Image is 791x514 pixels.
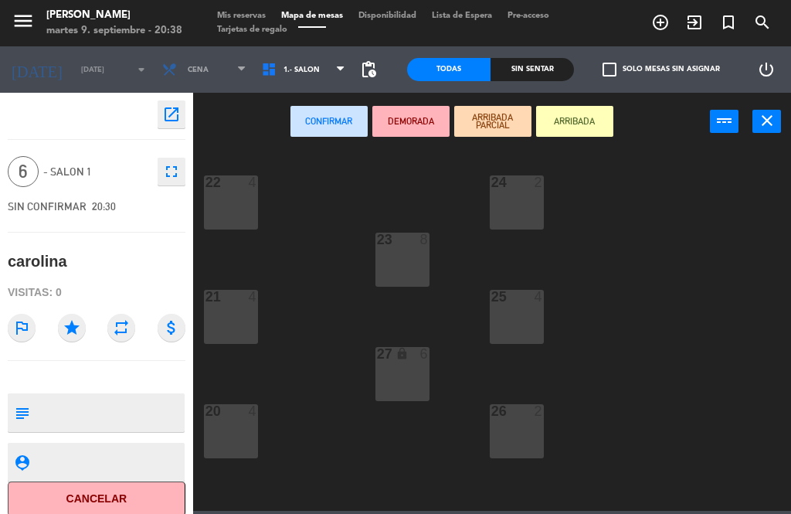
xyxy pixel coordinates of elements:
[92,200,116,213] span: 20:30
[46,8,182,23] div: [PERSON_NAME]
[283,66,320,74] span: 1.- SALON
[162,162,181,181] i: fullscreen
[359,60,378,79] span: pending_actions
[711,9,745,36] span: Reserva especial
[491,404,492,418] div: 26
[205,175,206,189] div: 22
[8,314,36,342] i: outlined_flag
[158,314,185,342] i: attach_money
[158,158,185,186] button: fullscreen
[43,163,150,181] span: - SALON 1
[534,290,543,304] div: 4
[677,9,711,36] span: WALK IN
[500,12,557,20] span: Pre-acceso
[205,290,206,304] div: 21
[132,60,151,79] i: arrow_drop_down
[454,106,531,137] button: ARRIBADA PARCIAL
[13,404,30,421] i: subject
[290,106,368,137] button: Confirmar
[534,404,543,418] div: 2
[8,249,67,274] div: carolina
[351,12,424,20] span: Disponibilidad
[419,233,429,247] div: 8
[491,58,574,81] div: Sin sentar
[248,290,257,304] div: 4
[377,347,378,361] div: 27
[209,12,273,20] span: Mis reservas
[13,454,30,471] i: person_pin
[162,105,181,124] i: open_in_new
[534,175,543,189] div: 2
[8,200,87,213] span: SIN CONFIRMAR
[46,23,182,39] div: martes 9. septiembre - 20:38
[651,13,670,32] i: add_circle_outline
[491,175,492,189] div: 24
[12,9,35,32] i: menu
[603,63,720,77] label: Solo mesas sin asignar
[685,13,704,32] i: exit_to_app
[407,58,491,81] div: Todas
[107,314,135,342] i: repeat
[395,347,409,360] i: lock
[205,404,206,418] div: 20
[719,13,738,32] i: turned_in_not
[752,110,781,133] button: close
[491,290,492,304] div: 25
[12,9,35,38] button: menu
[273,12,351,20] span: Mapa de mesas
[419,347,429,361] div: 6
[745,9,779,36] span: BUSCAR
[715,111,734,130] i: power_input
[248,175,257,189] div: 4
[248,404,257,418] div: 4
[603,63,616,77] span: check_box_outline_blank
[753,13,772,32] i: search
[710,110,738,133] button: power_input
[643,9,677,36] span: RESERVAR MESA
[372,106,450,137] button: DEMORADA
[209,26,295,34] span: Tarjetas de regalo
[58,314,86,342] i: star
[377,233,378,247] div: 23
[536,106,613,137] button: ARRIBADA
[158,100,185,128] button: open_in_new
[188,66,209,74] span: Cena
[8,156,39,187] span: 6
[757,60,776,79] i: power_settings_new
[8,279,185,306] div: Visitas: 0
[424,12,500,20] span: Lista de Espera
[758,111,776,130] i: close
